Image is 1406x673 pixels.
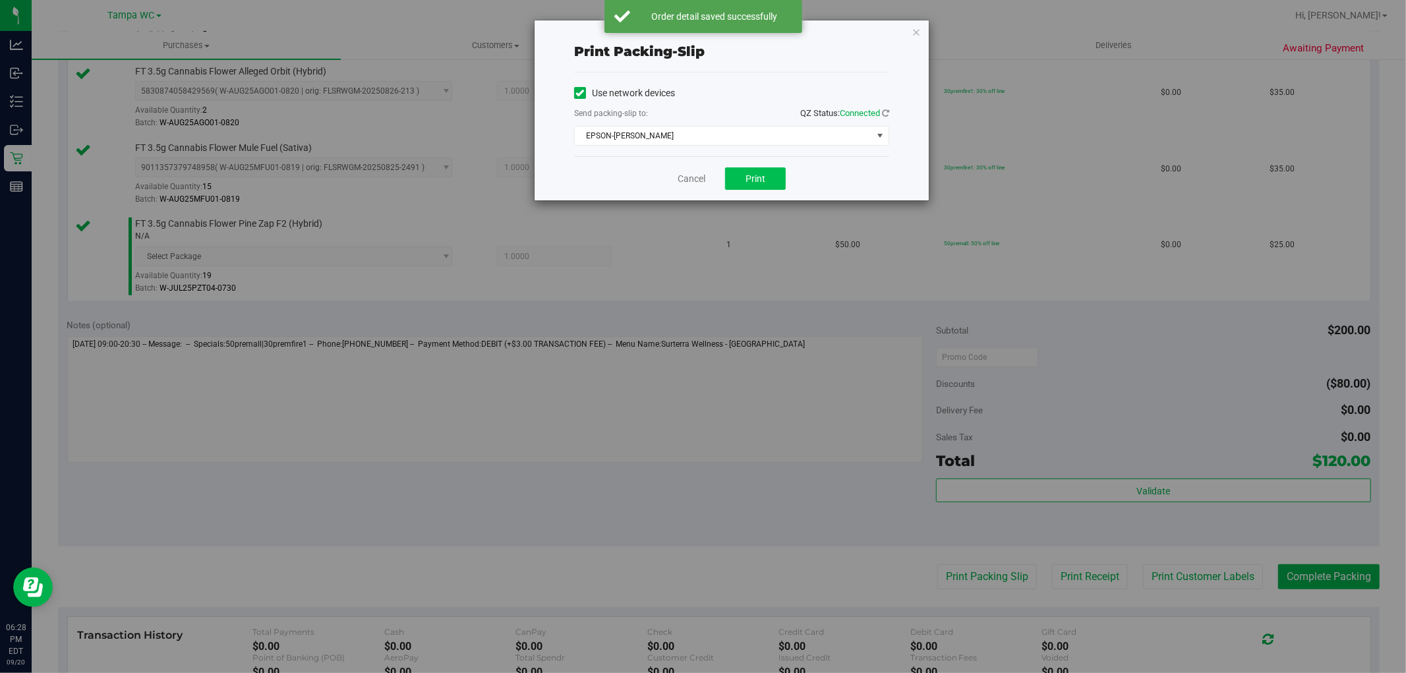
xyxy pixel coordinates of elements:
[574,44,705,59] span: Print packing-slip
[574,107,648,119] label: Send packing-slip to:
[800,108,889,118] span: QZ Status:
[746,173,765,184] span: Print
[840,108,880,118] span: Connected
[637,10,792,23] div: Order detail saved successfully
[872,127,889,145] span: select
[574,86,675,100] label: Use network devices
[13,568,53,607] iframe: Resource center
[678,172,705,186] a: Cancel
[725,167,786,190] button: Print
[575,127,872,145] span: EPSON-[PERSON_NAME]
